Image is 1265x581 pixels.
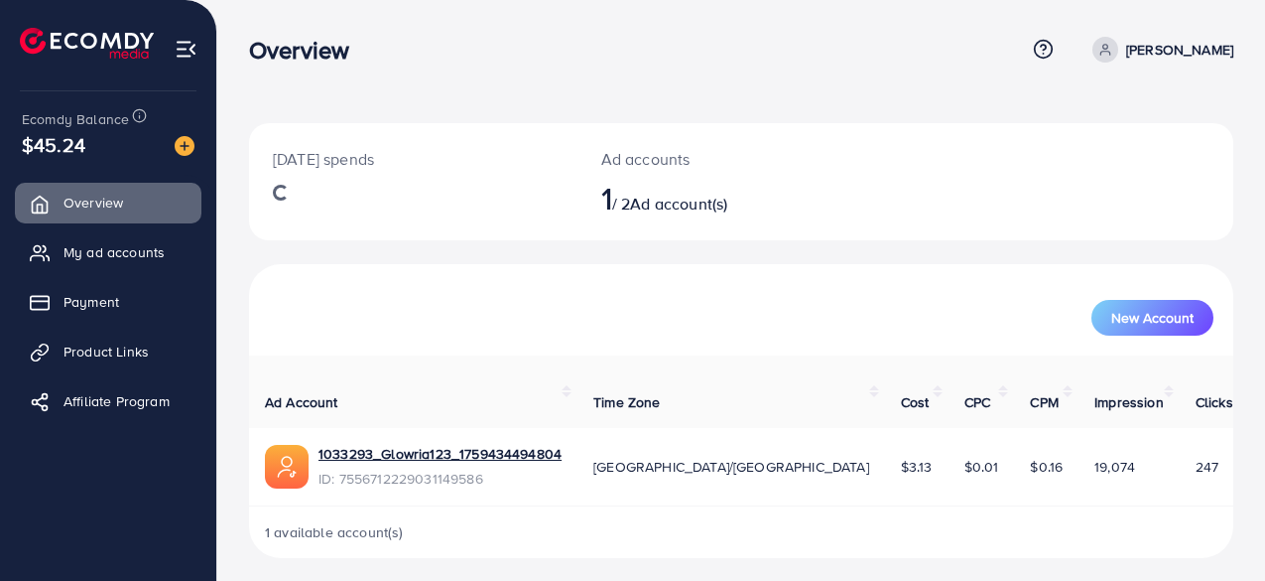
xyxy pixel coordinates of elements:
span: 19,074 [1094,457,1135,477]
span: 1 [601,175,612,220]
span: Cost [901,392,930,412]
p: [PERSON_NAME] [1126,38,1233,62]
span: ID: 7556712229031149586 [318,469,562,489]
h2: / 2 [601,179,800,217]
span: CPC [964,392,990,412]
span: Time Zone [593,392,660,412]
img: menu [175,38,197,61]
a: Affiliate Program [15,381,201,421]
a: Product Links [15,332,201,371]
span: 1 available account(s) [265,522,404,542]
span: Overview [63,193,123,213]
span: $0.16 [1030,457,1063,477]
span: Ecomdy Balance [22,109,129,129]
span: $3.13 [901,457,933,477]
span: Impression [1094,392,1164,412]
a: 1033293_Glowria123_1759434494804 [318,444,562,464]
span: New Account [1111,311,1194,325]
span: $0.01 [964,457,999,477]
a: [PERSON_NAME] [1084,37,1233,63]
p: Ad accounts [601,147,800,171]
span: CPM [1030,392,1058,412]
span: Ad Account [265,392,338,412]
span: Payment [63,292,119,312]
span: [GEOGRAPHIC_DATA]/[GEOGRAPHIC_DATA] [593,457,869,477]
h3: Overview [249,36,365,65]
span: 247 [1196,457,1218,477]
span: Clicks [1196,392,1233,412]
img: logo [20,28,154,59]
span: $45.24 [22,130,85,159]
p: [DATE] spends [273,147,554,171]
span: Ad account(s) [630,193,727,215]
span: Product Links [63,342,149,362]
a: Payment [15,282,201,322]
a: Overview [15,183,201,222]
span: Affiliate Program [63,391,170,411]
img: ic-ads-acc.e4c84228.svg [265,445,309,489]
button: New Account [1091,300,1213,336]
span: My ad accounts [63,242,165,262]
a: My ad accounts [15,232,201,272]
img: image [175,136,194,156]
